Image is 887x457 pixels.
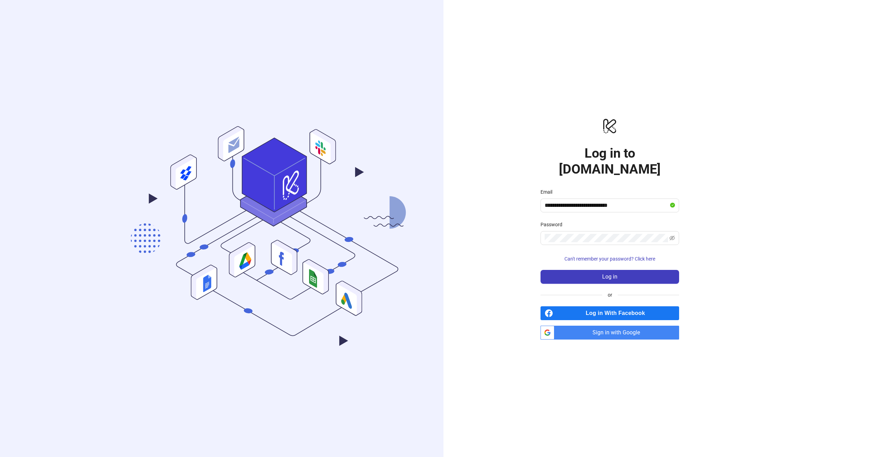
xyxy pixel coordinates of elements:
a: Can't remember your password? Click here [541,256,679,262]
span: or [602,291,618,299]
input: Password [545,234,668,242]
span: Can't remember your password? Click here [564,256,655,262]
button: Can't remember your password? Click here [541,253,679,264]
span: eye-invisible [669,235,675,241]
span: Log in With Facebook [556,306,679,320]
label: Email [541,188,557,196]
button: Log in [541,270,679,284]
span: Sign in with Google [557,326,679,340]
input: Email [545,201,669,210]
span: Log in [602,274,617,280]
label: Password [541,221,567,228]
a: Log in With Facebook [541,306,679,320]
h1: Log in to [DOMAIN_NAME] [541,145,679,177]
a: Sign in with Google [541,326,679,340]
